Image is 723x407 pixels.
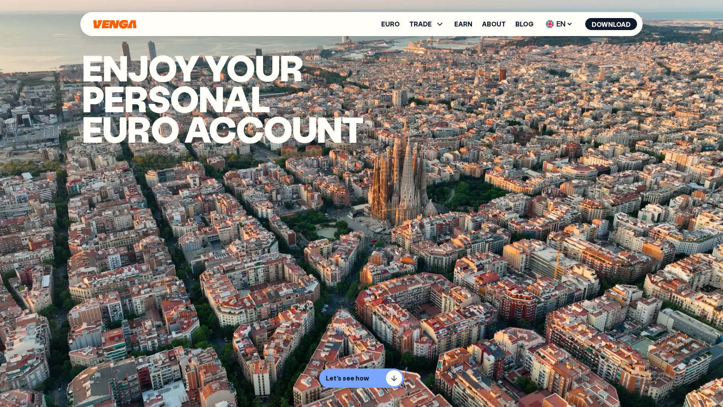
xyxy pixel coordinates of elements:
[585,18,637,30] button: Download
[319,369,404,388] button: Let's see how
[409,19,445,29] span: TRADE
[409,21,432,27] span: TRADE
[82,52,423,144] h1: Enjoy your PERSONAL euro account
[92,20,137,29] svg: Home
[381,21,400,27] a: Euro
[454,21,472,27] a: Earn
[546,20,554,28] img: flag-uk
[482,21,506,27] a: About
[543,18,576,30] span: EN
[326,374,369,382] p: Let's see how
[515,21,533,27] a: Blog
